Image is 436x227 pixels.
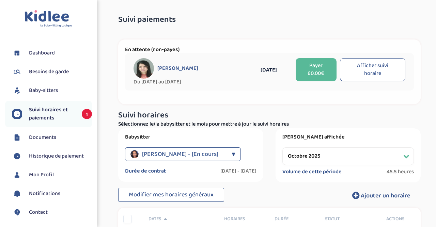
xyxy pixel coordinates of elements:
label: Babysitter [125,134,256,141]
img: suivihoraire.svg [12,109,22,119]
span: Documents [29,133,56,142]
span: 1 [82,109,92,119]
div: Durée [269,215,320,223]
span: Historique de paiement [29,152,84,160]
img: dashboard.svg [12,48,22,58]
div: Dates [143,215,219,223]
img: avatar_cruz-emelie_2025_04_02_01_03_54.png [130,150,139,158]
span: Notifications [29,190,60,198]
span: [PERSON_NAME] [157,65,198,72]
div: [DATE] [245,66,292,74]
span: Besoins de garde [29,68,69,76]
img: logo.svg [25,10,73,28]
span: Dashboard [29,49,55,57]
a: Mon Profil [12,170,92,180]
img: suivihoraire.svg [12,151,22,161]
button: Payer 60.00€ [296,58,336,81]
p: Sélectionnez le/la babysitter et le mois pour mettre à jour le suivi horaires [118,120,421,128]
div: Statut [320,215,370,223]
label: [DATE] - [DATE] [220,168,256,175]
p: En attente (non-payes) [125,46,414,53]
span: Contact [29,208,48,216]
a: Historique de paiement [12,151,92,161]
img: documents.svg [12,132,22,143]
label: [PERSON_NAME] affichée [282,134,414,141]
a: Dashboard [12,48,92,58]
span: Modifier mes horaires généraux [129,190,214,199]
label: Durée de contrat [125,168,166,175]
h3: Suivi horaires [118,111,421,120]
span: Ajouter un horaire [361,191,410,200]
button: Modifier mes horaires généraux [118,188,224,202]
span: Du [DATE] au [DATE] [134,79,246,85]
img: contact.svg [12,207,22,217]
a: Contact [12,207,92,217]
span: Baby-sitters [29,86,58,95]
button: Afficher suivi horaire [340,58,405,81]
img: avatar [134,58,154,79]
span: Mon Profil [29,171,54,179]
button: Ajouter un horaire [342,188,421,203]
a: Notifications [12,189,92,199]
span: [PERSON_NAME] - [En cours] [142,147,218,161]
img: babysitters.svg [12,85,22,96]
img: besoin.svg [12,67,22,77]
a: Documents [12,132,92,143]
img: notification.svg [12,189,22,199]
span: Suivi paiements [118,15,176,24]
label: Volume de cette période [282,168,342,175]
img: profil.svg [12,170,22,180]
a: Besoins de garde [12,67,92,77]
span: 45.5 heures [387,168,414,175]
a: Baby-sitters [12,85,92,96]
div: Actions [370,215,421,223]
span: Suivi horaires et paiements [29,106,75,122]
div: ▼ [232,147,235,161]
span: Horaires [224,215,264,223]
a: Suivi horaires et paiements 1 [12,106,92,122]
